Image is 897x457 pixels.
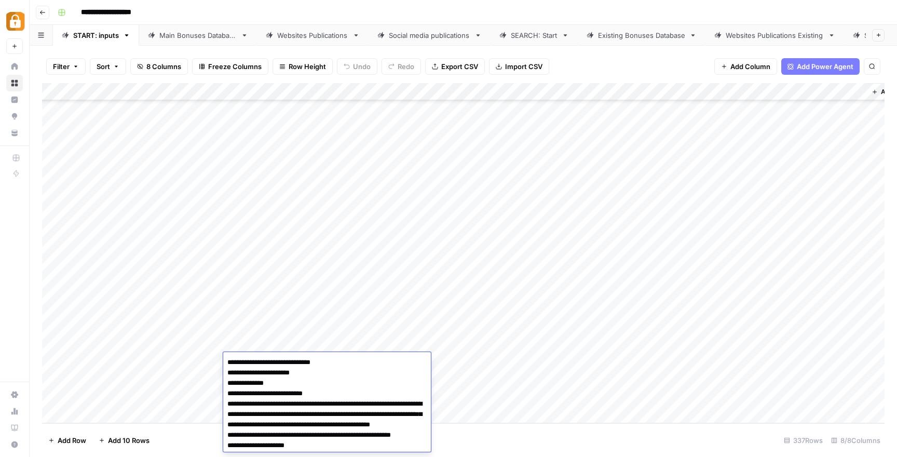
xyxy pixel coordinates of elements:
button: Help + Support [6,436,23,453]
a: Existing Bonuses Database [578,25,705,46]
a: START: inputs [53,25,139,46]
a: Settings [6,386,23,403]
button: Add 10 Rows [92,432,156,449]
span: Undo [353,61,371,72]
a: Websites Publications [257,25,369,46]
button: Add Power Agent [781,58,860,75]
button: Export CSV [425,58,485,75]
span: Add Row [58,435,86,446]
a: Opportunities [6,108,23,125]
span: 8 Columns [146,61,181,72]
a: Usage [6,403,23,420]
button: Filter [46,58,86,75]
a: Home [6,58,23,75]
a: Browse [6,75,23,91]
div: SEARCH: Start [511,30,558,41]
div: 337 Rows [780,432,827,449]
button: 8 Columns [130,58,188,75]
div: 8/8 Columns [827,432,885,449]
span: Add 10 Rows [108,435,149,446]
span: Add Column [730,61,770,72]
div: Social media publications [389,30,470,41]
span: Filter [53,61,70,72]
a: Insights [6,91,23,108]
button: Redo [382,58,421,75]
button: Sort [90,58,126,75]
img: Adzz Logo [6,12,25,31]
button: Undo [337,58,377,75]
a: SEARCH: Start [491,25,578,46]
div: START: inputs [73,30,119,41]
button: Workspace: Adzz [6,8,23,34]
button: Freeze Columns [192,58,268,75]
span: Row Height [289,61,326,72]
button: Add Column [714,58,777,75]
button: Row Height [273,58,333,75]
div: Websites Publications Existing [726,30,824,41]
a: Main Bonuses Database [139,25,257,46]
a: Your Data [6,125,23,141]
div: Main Bonuses Database [159,30,237,41]
span: Redo [398,61,414,72]
span: Add Power Agent [797,61,853,72]
span: Import CSV [505,61,542,72]
a: Social media publications [369,25,491,46]
a: Websites Publications Existing [705,25,844,46]
span: Export CSV [441,61,478,72]
div: Websites Publications [277,30,348,41]
a: Learning Hub [6,420,23,436]
button: Add Row [42,432,92,449]
span: Sort [97,61,110,72]
button: Import CSV [489,58,549,75]
span: Freeze Columns [208,61,262,72]
div: Existing Bonuses Database [598,30,685,41]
